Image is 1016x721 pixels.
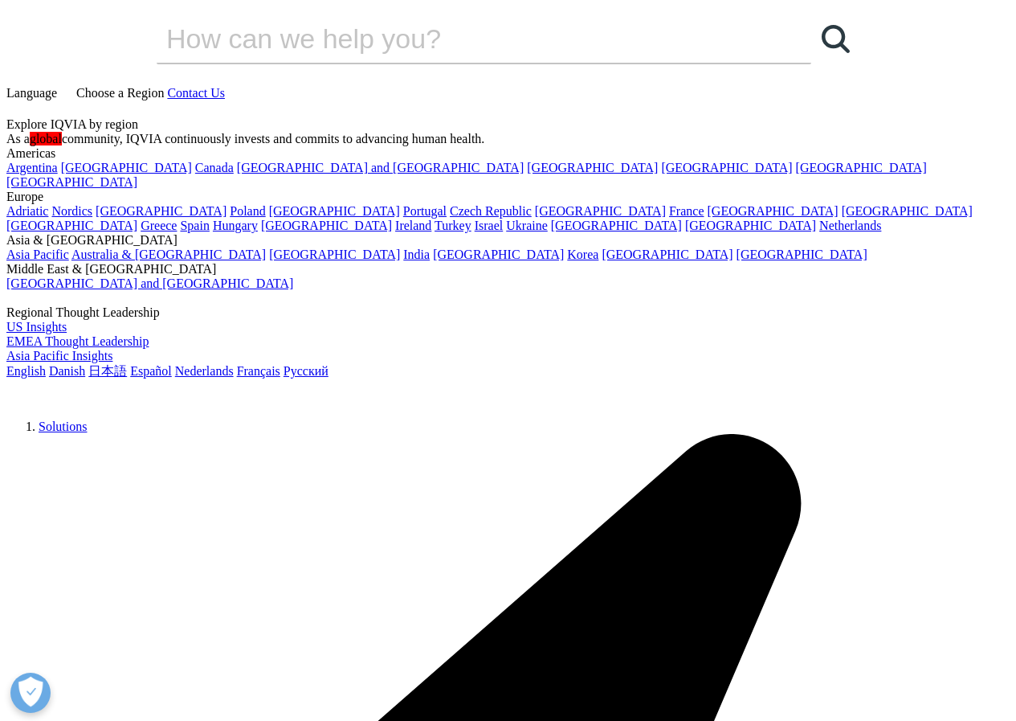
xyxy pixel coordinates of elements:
svg: Search [822,25,850,53]
div: Americas [6,146,1010,161]
a: [GEOGRAPHIC_DATA] [708,204,839,218]
a: France [669,204,704,218]
a: [GEOGRAPHIC_DATA] [96,204,226,218]
a: [GEOGRAPHIC_DATA] and [GEOGRAPHIC_DATA] [6,277,293,290]
a: Español [130,364,172,378]
a: [GEOGRAPHIC_DATA] [842,204,973,218]
a: [GEOGRAPHIC_DATA] [551,219,682,232]
a: Argentina [6,161,58,174]
a: India [403,248,430,261]
a: Русский [284,364,328,378]
span: Language [6,86,57,100]
em: global [30,132,62,145]
a: English [6,364,46,378]
a: [GEOGRAPHIC_DATA] [269,204,400,218]
div: Middle East & [GEOGRAPHIC_DATA] [6,262,1010,277]
a: [GEOGRAPHIC_DATA] [685,219,816,232]
div: Explore IQVIA by region [6,117,1010,132]
a: Solutions [39,420,87,433]
a: US Insights [6,320,67,334]
div: As a community, IQVIA continuously invests and commits to advancing human health. [6,132,1010,146]
a: Contact Us [167,86,225,100]
a: Poland [230,204,265,218]
a: Czech Republic [450,204,532,218]
a: Français [237,364,280,378]
a: [GEOGRAPHIC_DATA] [527,161,658,174]
a: Portugal [403,204,447,218]
a: [GEOGRAPHIC_DATA] [661,161,792,174]
a: Australia & [GEOGRAPHIC_DATA] [71,248,266,261]
a: [GEOGRAPHIC_DATA] [602,248,732,261]
a: [GEOGRAPHIC_DATA] [6,175,137,189]
a: [GEOGRAPHIC_DATA] [796,161,927,174]
a: Ireland [395,219,431,232]
div: Asia & [GEOGRAPHIC_DATA] [6,233,1010,248]
div: Regional Thought Leadership [6,305,1010,320]
a: Search [811,14,859,63]
a: [GEOGRAPHIC_DATA] [433,248,564,261]
a: [GEOGRAPHIC_DATA] and [GEOGRAPHIC_DATA] [237,161,524,174]
a: Asia Pacific [6,248,69,261]
a: [GEOGRAPHIC_DATA] [269,248,400,261]
a: [GEOGRAPHIC_DATA] [261,219,392,232]
a: [GEOGRAPHIC_DATA] [61,161,192,174]
a: Asia Pacific Insights [6,349,112,363]
a: Hungary [213,219,258,232]
input: Search [157,14,765,63]
div: Europe [6,190,1010,204]
a: Netherlands [819,219,881,232]
a: Canada [195,161,234,174]
a: Nederlands [175,364,234,378]
a: Turkey [435,219,471,232]
a: Spain [180,219,209,232]
a: [GEOGRAPHIC_DATA] [535,204,666,218]
a: [GEOGRAPHIC_DATA] [6,219,137,232]
a: 日本語 [88,364,127,378]
a: EMEA Thought Leadership [6,334,149,348]
a: Greece [141,219,177,232]
button: Open Preferences [10,673,51,713]
a: Adriatic [6,204,48,218]
a: Nordics [51,204,92,218]
a: Korea [567,248,598,261]
a: Ukraine [506,219,548,232]
img: IQVIA Healthcare Information Technology and Pharma Clinical Research Company [6,380,135,404]
a: [GEOGRAPHIC_DATA] [736,248,867,261]
a: Israel [475,219,504,232]
a: Danish [49,364,85,378]
span: Choose a Region [76,86,164,100]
